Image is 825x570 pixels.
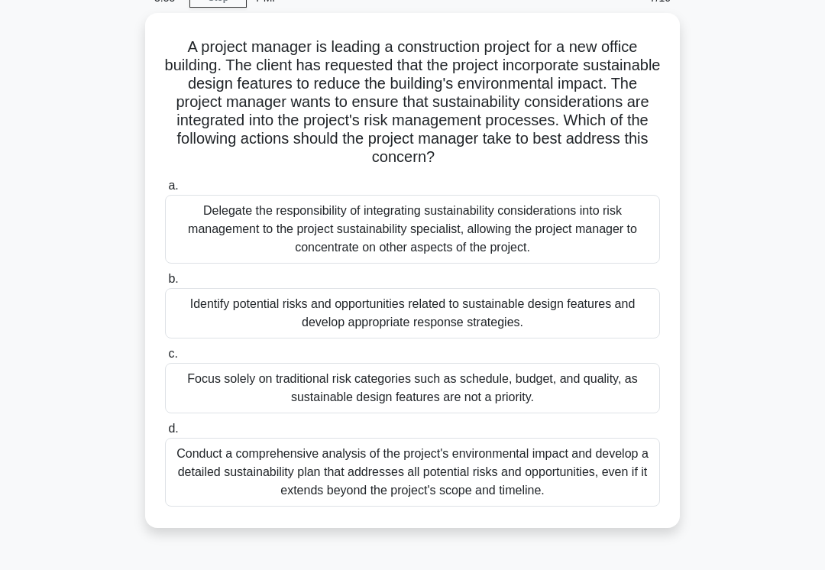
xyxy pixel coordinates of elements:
[168,347,177,360] span: c.
[165,363,660,413] div: Focus solely on traditional risk categories such as schedule, budget, and quality, as sustainable...
[165,195,660,264] div: Delegate the responsibility of integrating sustainability considerations into risk management to ...
[168,272,178,285] span: b.
[165,438,660,507] div: Conduct a comprehensive analysis of the project's environmental impact and develop a detailed sus...
[163,37,662,167] h5: A project manager is leading a construction project for a new office building. The client has req...
[165,288,660,338] div: Identify potential risks and opportunities related to sustainable design features and develop app...
[168,422,178,435] span: d.
[168,179,178,192] span: a.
